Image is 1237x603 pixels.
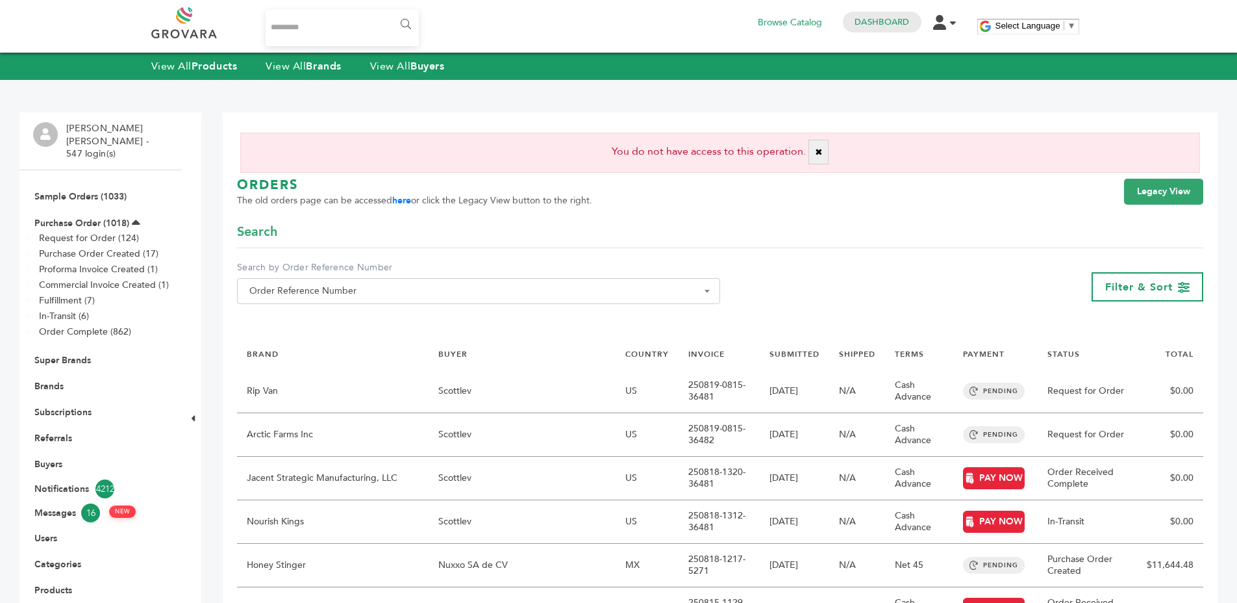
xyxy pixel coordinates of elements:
a: Brands [34,380,64,392]
td: N/A [829,413,885,457]
td: Nourish Kings [237,500,429,544]
a: TOTAL [1166,349,1193,359]
td: 250819-0815-36481 [679,370,760,413]
span: Search [237,223,277,241]
td: Rip Van [237,370,429,413]
td: [DATE] [760,544,829,587]
td: $0.00 [1137,413,1203,457]
a: Buyers [34,458,62,470]
td: Scottlev [429,457,616,500]
td: Scottlev [429,370,616,413]
td: Scottlev [429,413,616,457]
span: 16 [81,504,100,522]
td: In-Transit [1038,500,1137,544]
a: Select Language​ [995,21,1076,31]
a: INVOICE [688,349,725,359]
a: View AllBrands [266,59,342,73]
td: Request for Order [1038,370,1137,413]
td: Cash Advance [885,370,953,413]
a: Products [34,584,72,597]
a: COUNTRY [625,349,669,359]
a: Request for Order (124) [39,232,139,244]
td: $11,644.48 [1137,544,1203,587]
td: N/A [829,370,885,413]
td: $0.00 [1137,500,1203,544]
td: MX [616,544,679,587]
strong: Products [192,59,237,73]
a: Messages16 NEW [34,504,167,522]
a: TERMS [895,349,924,359]
td: US [616,370,679,413]
td: Cash Advance [885,413,953,457]
a: SHIPPED [839,349,875,359]
a: Notifications4212 [34,480,167,498]
span: Order Reference Number [244,282,713,300]
a: Subscriptions [34,406,92,418]
a: Purchase Order Created (17) [39,248,158,260]
span: ​ [1064,21,1064,31]
a: Sample Orders (1033) [34,190,127,203]
td: Request for Order [1038,413,1137,457]
a: Proforma Invoice Created (1) [39,263,158,276]
td: Cash Advance [885,457,953,500]
a: PAY NOW [963,511,1025,533]
a: PAYMENT [963,349,1005,359]
a: View AllBuyers [370,59,445,73]
td: US [616,457,679,500]
td: Order Received Complete [1038,457,1137,500]
a: Commercial Invoice Created (1) [39,279,169,291]
td: Nuxxo SA de CV [429,544,616,587]
a: BUYER [438,349,468,359]
label: Search by Order Reference Number [237,261,720,274]
a: Referrals [34,432,72,444]
td: N/A [829,500,885,544]
a: Fulfillment (7) [39,294,95,307]
button: ✖ [808,140,829,164]
strong: Buyers [410,59,444,73]
span: NEW [109,506,136,518]
span: Order Reference Number [237,278,720,304]
td: 250818-1312-36481 [679,500,760,544]
a: Order Complete (862) [39,326,131,338]
td: Arctic Farms Inc [237,413,429,457]
a: Browse Catalog [758,16,822,30]
td: Scottlev [429,500,616,544]
span: PENDING [963,383,1025,400]
td: 250819-0815-36482 [679,413,760,457]
td: Purchase Order Created [1038,544,1137,587]
td: [DATE] [760,413,829,457]
a: View AllProducts [151,59,238,73]
a: PAY NOW [963,467,1025,489]
td: Net 45 [885,544,953,587]
a: Dashboard [855,16,909,28]
span: 4212 [95,480,114,498]
a: Users [34,532,57,545]
td: 250818-1217-5271 [679,544,760,587]
span: You do not have access to this operation. [612,145,806,159]
td: $0.00 [1137,457,1203,500]
span: ▼ [1068,21,1076,31]
td: [DATE] [760,457,829,500]
td: Jacent Strategic Manufacturing, LLC [237,457,429,500]
td: [DATE] [760,500,829,544]
td: N/A [829,457,885,500]
a: Legacy View [1124,179,1203,205]
input: Search... [266,10,419,46]
td: N/A [829,544,885,587]
span: Select Language [995,21,1060,31]
a: Categories [34,558,81,571]
span: PENDING [963,557,1025,574]
a: here [392,194,411,207]
img: profile.png [33,122,58,147]
a: Purchase Order (1018) [34,217,129,229]
a: In-Transit (6) [39,310,89,322]
td: $0.00 [1137,370,1203,413]
td: 250818-1320-36481 [679,457,760,500]
li: [PERSON_NAME] [PERSON_NAME] - 547 login(s) [66,122,179,160]
td: Cash Advance [885,500,953,544]
span: The old orders page can be accessed or click the Legacy View button to the right. [237,194,592,207]
a: BRAND [247,349,279,359]
span: PENDING [963,426,1025,443]
a: SUBMITTED [769,349,819,359]
h1: ORDERS [237,176,592,194]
